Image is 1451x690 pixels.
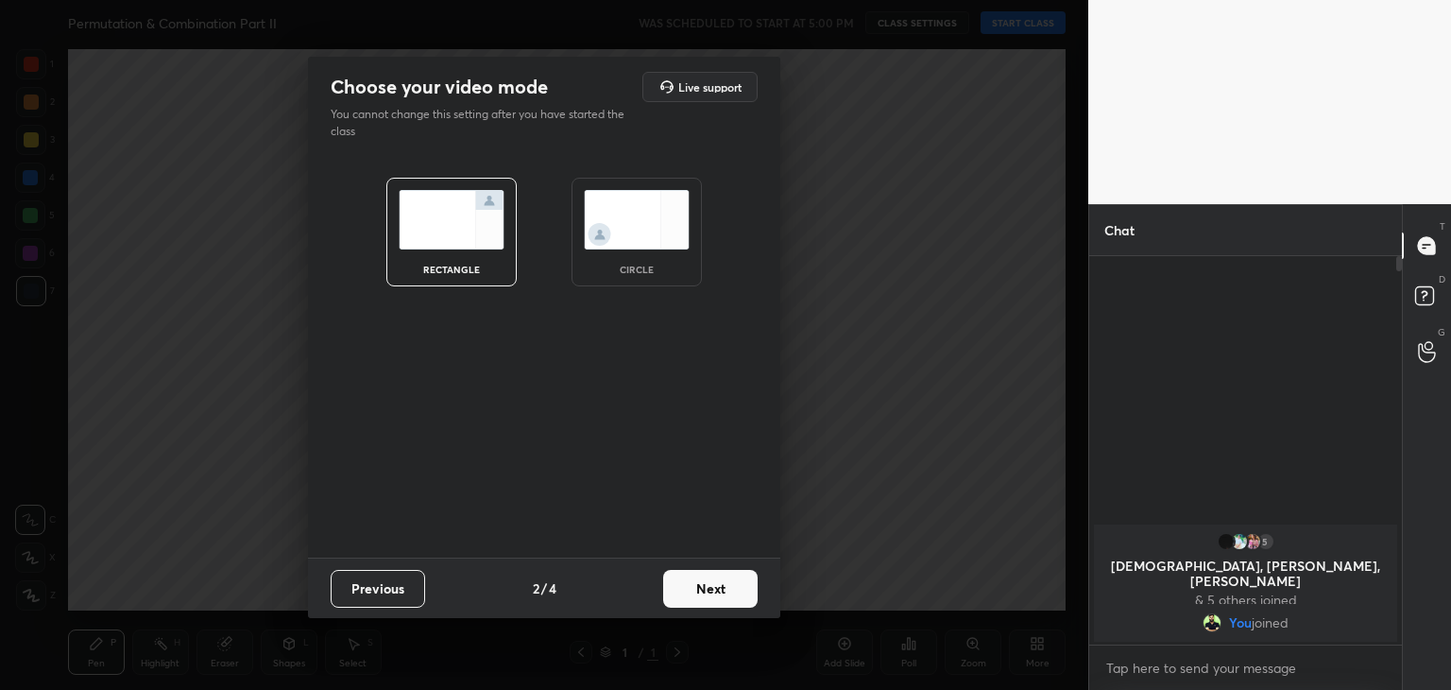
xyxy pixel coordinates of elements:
[1217,532,1236,551] img: c6a1c05b4ef34f5bad3968ddbb1ef01f.jpg
[1089,521,1402,646] div: grid
[414,265,489,274] div: rectangle
[1203,613,1221,632] img: 6f4578c4c6224cea84386ccc78b3bfca.jpg
[399,190,504,250] img: normalScreenIcon.ae25ed63.svg
[663,570,758,608] button: Next
[1256,532,1275,551] div: 5
[1230,532,1249,551] img: 82d0bb5a307f4cd7b6d8e5c3cef74b56.jpg
[1105,593,1386,608] p: & 5 others joined
[1440,219,1445,233] p: T
[331,570,425,608] button: Previous
[331,106,637,140] p: You cannot change this setting after you have started the class
[584,190,690,250] img: circleScreenIcon.acc0effb.svg
[533,578,539,598] h4: 2
[1439,272,1445,286] p: D
[599,265,674,274] div: circle
[1243,532,1262,551] img: 3
[1105,559,1386,589] p: [DEMOGRAPHIC_DATA], [PERSON_NAME], [PERSON_NAME]
[549,578,556,598] h4: 4
[1252,615,1289,630] span: joined
[1229,615,1252,630] span: You
[331,75,548,99] h2: Choose your video mode
[1438,325,1445,339] p: G
[678,81,742,93] h5: Live support
[1089,205,1150,255] p: Chat
[541,578,547,598] h4: /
